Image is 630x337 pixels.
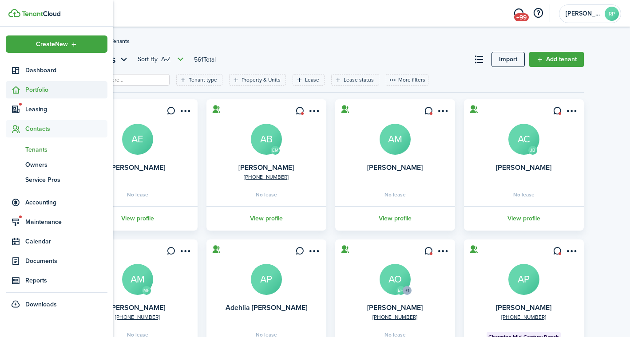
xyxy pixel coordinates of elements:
span: Portfolio [25,85,107,94]
span: Reports [25,276,107,285]
filter-tag-label: Lease [305,76,319,84]
span: No lease [256,192,277,197]
a: Service Pros [6,172,107,187]
a: AM [122,264,153,295]
a: [PHONE_NUMBER] [372,313,417,321]
a: [PERSON_NAME] [496,162,551,172]
button: Sort byA-Z [138,54,186,65]
span: Maintenance [25,217,107,227]
a: Messaging [510,2,527,25]
avatar-text: EM [271,146,280,155]
filter-tag: Open filter [293,74,325,86]
span: No lease [513,192,535,197]
a: [PERSON_NAME] [367,162,423,172]
button: Open menu [564,247,578,259]
a: AB [251,124,282,155]
span: Owners [25,160,107,169]
filter-tag: Open filter [229,74,286,86]
button: Open menu [138,54,186,65]
span: Create New [36,41,68,47]
a: AE [122,124,153,155]
a: Owners [6,157,107,172]
avatar-text: MF [142,286,151,295]
a: Dashboard [6,62,107,79]
a: [PERSON_NAME] [110,162,165,172]
a: AC [508,124,539,155]
a: AP [251,264,282,295]
a: [PERSON_NAME] [496,302,551,313]
button: Open menu [436,247,450,259]
a: View profile [76,206,199,231]
button: Open menu [178,106,192,118]
filter-tag-label: Tenant type [189,76,217,84]
avatar-text: EH [396,286,405,295]
span: Tenants [25,145,107,154]
a: [PHONE_NUMBER] [244,173,289,181]
span: A-Z [161,55,170,64]
span: Sort by [138,55,161,64]
span: Downloads [25,300,57,309]
span: Contacts [25,124,107,133]
span: No lease [127,192,148,197]
span: Service Pros [25,175,107,184]
a: View profile [463,206,585,231]
span: No lease [384,192,406,197]
button: Open menu [307,106,321,118]
a: AO [380,264,411,295]
span: Dashboard [25,66,107,75]
a: Add tenant [529,52,584,67]
a: [PERSON_NAME] [367,302,423,313]
input: Search here... [88,76,166,84]
filter-tag-label: Property & Units [242,76,281,84]
img: TenantCloud [22,11,60,16]
span: Leasing [25,105,107,114]
button: Open menu [436,106,450,118]
a: Adehlia [PERSON_NAME] [226,302,307,313]
avatar-text: RP [605,7,619,21]
header-page-total: 561 Total [194,55,216,64]
a: [PERSON_NAME] [110,302,165,313]
a: View profile [205,206,328,231]
button: Open menu [178,247,192,259]
a: [PERSON_NAME] [238,162,294,172]
img: TenantCloud [8,9,20,17]
button: Open menu [564,106,578,118]
button: Open resource center [531,6,546,21]
span: Accounting [25,198,107,207]
span: Documents [25,256,107,266]
button: Open menu [6,35,107,53]
filter-tag-label: Lease status [344,76,374,84]
filter-tag: Open filter [331,74,379,86]
avatar-counter: +1 [403,286,412,295]
span: Tenants [111,37,130,45]
avatar-text: JB [528,146,537,155]
a: Tenants [6,142,107,157]
span: Calendar [25,237,107,246]
a: [PHONE_NUMBER] [115,313,160,321]
a: View profile [334,206,456,231]
span: Rouzer Property Consultants [566,11,601,17]
a: AP [508,264,539,295]
span: +99 [514,13,529,21]
a: AM [380,124,411,155]
filter-tag: Open filter [176,74,222,86]
a: [PHONE_NUMBER] [501,313,546,321]
button: More filters [386,74,428,86]
a: Import [491,52,525,67]
a: Reports [6,272,107,289]
button: Open menu [307,247,321,259]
